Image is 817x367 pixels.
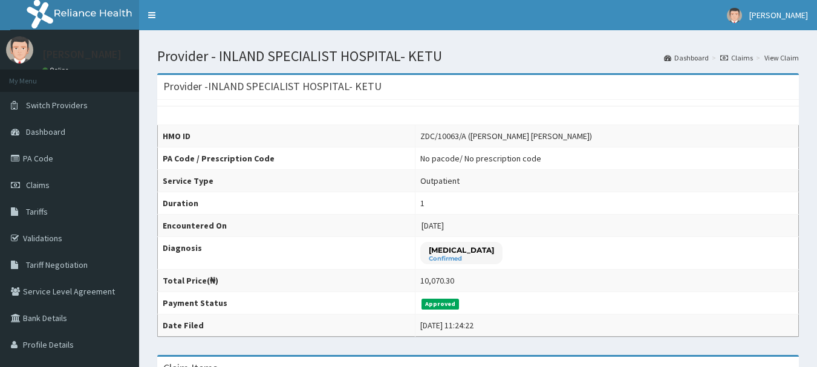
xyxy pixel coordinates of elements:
[158,270,415,292] th: Total Price(₦)
[26,100,88,111] span: Switch Providers
[664,53,709,63] a: Dashboard
[764,53,799,63] a: View Claim
[749,10,808,21] span: [PERSON_NAME]
[422,299,460,310] span: Approved
[429,245,494,255] p: [MEDICAL_DATA]
[420,319,474,331] div: [DATE] 11:24:22
[42,66,71,74] a: Online
[420,197,425,209] div: 1
[6,36,33,63] img: User Image
[163,81,382,92] h3: Provider - INLAND SPECIALIST HOSPITAL- KETU
[420,175,460,187] div: Outpatient
[26,126,65,137] span: Dashboard
[727,8,742,23] img: User Image
[158,215,415,237] th: Encountered On
[158,148,415,170] th: PA Code / Prescription Code
[158,170,415,192] th: Service Type
[26,259,88,270] span: Tariff Negotiation
[158,292,415,314] th: Payment Status
[422,220,444,231] span: [DATE]
[158,237,415,270] th: Diagnosis
[158,125,415,148] th: HMO ID
[42,49,122,60] p: [PERSON_NAME]
[158,192,415,215] th: Duration
[157,48,799,64] h1: Provider - INLAND SPECIALIST HOSPITAL- KETU
[720,53,753,63] a: Claims
[420,274,454,287] div: 10,070.30
[420,152,541,164] div: No pacode / No prescription code
[26,206,48,217] span: Tariffs
[26,180,50,190] span: Claims
[420,130,592,142] div: ZDC/10063/A ([PERSON_NAME] [PERSON_NAME])
[429,256,494,262] small: Confirmed
[158,314,415,337] th: Date Filed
